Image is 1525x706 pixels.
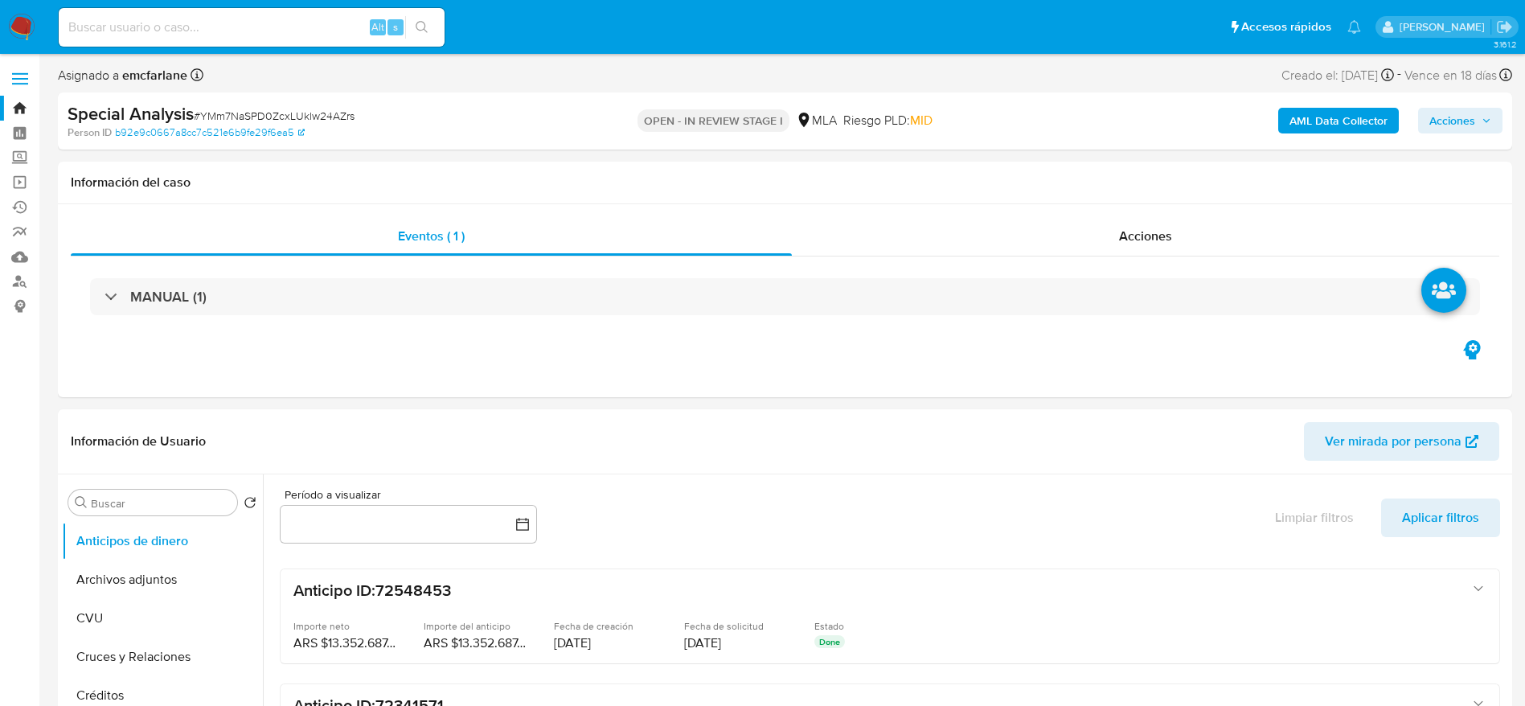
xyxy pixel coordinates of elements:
h1: Información de Usuario [71,433,206,449]
span: MID [910,111,933,129]
a: Salir [1496,18,1513,35]
span: - [1397,64,1401,86]
span: # YMm7NaSPD0ZcxLUklw24AZrs [194,108,355,124]
b: emcfarlane [119,66,187,84]
button: CVU [62,599,263,638]
b: Special Analysis [68,101,194,126]
h3: MANUAL (1) [130,288,207,306]
button: Archivos adjuntos [62,560,263,599]
input: Buscar [91,496,231,511]
a: Notificaciones [1347,20,1361,34]
button: Volver al orden por defecto [244,496,256,514]
span: Acciones [1119,227,1172,245]
button: Buscar [75,496,88,509]
span: Accesos rápidos [1241,18,1331,35]
b: AML Data Collector [1289,108,1388,133]
button: Anticipos de dinero [62,522,263,560]
span: Alt [371,19,384,35]
div: Creado el: [DATE] [1281,64,1394,86]
input: Buscar usuario o caso... [59,17,445,38]
div: MANUAL (1) [90,278,1480,315]
p: OPEN - IN REVIEW STAGE I [637,109,789,132]
b: Person ID [68,125,112,140]
div: MLA [796,112,837,129]
p: elaine.mcfarlane@mercadolibre.com [1400,19,1490,35]
button: Cruces y Relaciones [62,638,263,676]
button: AML Data Collector [1278,108,1399,133]
span: Eventos ( 1 ) [398,227,465,245]
button: Ver mirada por persona [1304,422,1499,461]
a: b92e9c0667a8cc7c521e6b9fe29f6ea5 [115,125,305,140]
span: s [393,19,398,35]
span: Acciones [1429,108,1475,133]
button: Acciones [1418,108,1502,133]
button: search-icon [405,16,438,39]
span: Ver mirada por persona [1325,422,1461,461]
span: Asignado a [58,67,187,84]
span: Riesgo PLD: [843,112,933,129]
h1: Información del caso [71,174,1499,191]
span: Vence en 18 días [1404,67,1497,84]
